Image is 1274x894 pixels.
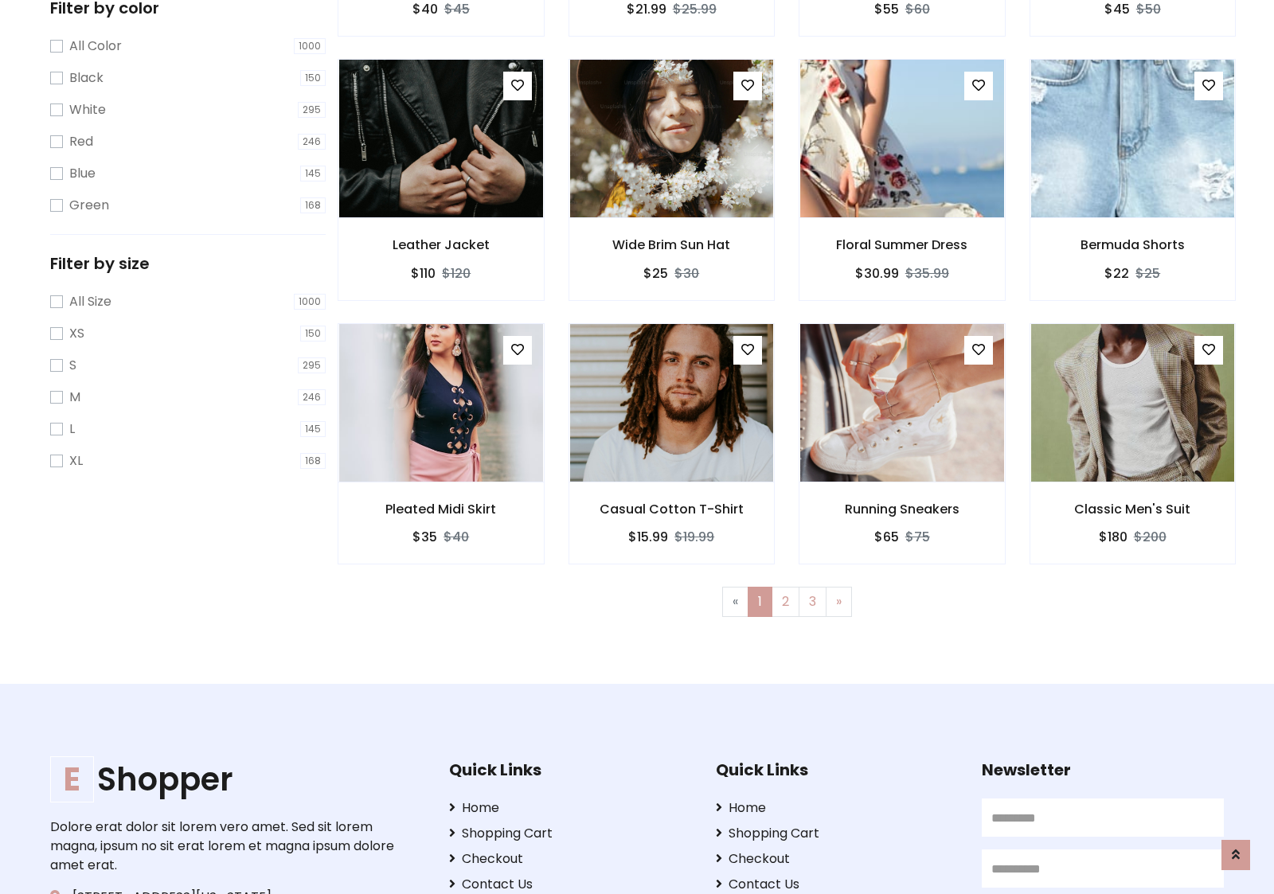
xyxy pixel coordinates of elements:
del: $35.99 [905,264,949,283]
a: 3 [799,587,827,617]
h6: $40 [412,2,438,17]
h5: Filter by size [50,254,326,273]
del: $25 [1135,264,1160,283]
p: Dolore erat dolor sit lorem vero amet. Sed sit lorem magna, ipsum no sit erat lorem et magna ipsu... [50,818,399,875]
span: 168 [300,453,326,469]
label: S [69,356,76,375]
del: $120 [442,264,471,283]
label: Red [69,132,93,151]
h6: Wide Brim Sun Hat [569,237,775,252]
a: Contact Us [716,875,958,894]
label: XS [69,324,84,343]
a: Shopping Cart [716,824,958,843]
a: Checkout [449,849,691,869]
h6: Bermuda Shorts [1030,237,1236,252]
h6: Floral Summer Dress [799,237,1005,252]
h6: $65 [874,529,899,545]
span: » [836,592,842,611]
span: 145 [300,166,326,182]
h6: $55 [874,2,899,17]
label: M [69,388,80,407]
nav: Page navigation [350,587,1224,617]
label: All Size [69,292,111,311]
a: Home [716,798,958,818]
del: $19.99 [674,528,714,546]
del: $40 [444,528,469,546]
span: 246 [298,389,326,405]
h6: Casual Cotton T-Shirt [569,502,775,517]
label: Blue [69,164,96,183]
span: 145 [300,421,326,437]
h5: Quick Links [449,760,691,779]
span: 150 [300,70,326,86]
label: White [69,100,106,119]
label: Black [69,68,104,88]
a: Shopping Cart [449,824,691,843]
span: 295 [298,102,326,118]
label: L [69,420,75,439]
h6: Classic Men's Suit [1030,502,1236,517]
h6: $110 [411,266,436,281]
h5: Newsletter [982,760,1224,779]
a: 1 [748,587,772,617]
a: 2 [772,587,799,617]
a: Contact Us [449,875,691,894]
span: 295 [298,357,326,373]
span: 150 [300,326,326,342]
span: 246 [298,134,326,150]
del: $200 [1134,528,1167,546]
h6: $21.99 [627,2,666,17]
h1: Shopper [50,760,399,798]
a: Next [826,587,852,617]
h5: Quick Links [716,760,958,779]
h6: $30.99 [855,266,899,281]
h6: $15.99 [628,529,668,545]
a: Home [449,798,691,818]
label: XL [69,451,83,470]
label: All Color [69,37,122,56]
a: Checkout [716,849,958,869]
h6: $45 [1104,2,1130,17]
del: $30 [674,264,699,283]
h6: Running Sneakers [799,502,1005,517]
h6: Pleated Midi Skirt [338,502,544,517]
h6: $25 [643,266,668,281]
span: 1000 [294,38,326,54]
span: E [50,756,94,802]
a: EShopper [50,760,399,798]
del: $75 [905,528,930,546]
h6: $180 [1099,529,1127,545]
h6: Leather Jacket [338,237,544,252]
span: 168 [300,197,326,213]
h6: $35 [412,529,437,545]
h6: $22 [1104,266,1129,281]
label: Green [69,196,109,215]
span: 1000 [294,294,326,310]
